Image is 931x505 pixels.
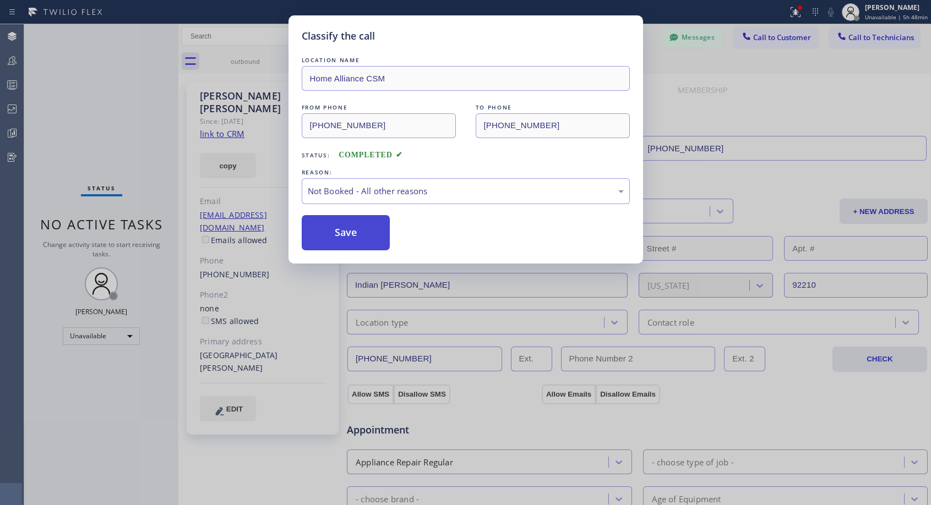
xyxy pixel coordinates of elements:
div: TO PHONE [476,102,630,113]
div: Not Booked - All other reasons [308,185,624,197]
h5: Classify the call [302,29,375,43]
input: From phone [302,113,456,138]
div: REASON: [302,167,630,178]
input: To phone [476,113,630,138]
div: FROM PHONE [302,102,456,113]
span: COMPLETED [339,151,402,159]
div: LOCATION NAME [302,54,630,66]
button: Save [302,215,390,250]
span: Status: [302,151,330,159]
